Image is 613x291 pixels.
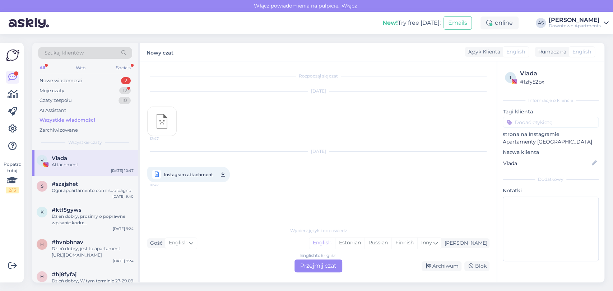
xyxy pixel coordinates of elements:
span: h [40,241,44,247]
p: Notatki [503,187,599,194]
span: #ktf5gyws [52,207,82,213]
div: Rozpoczął się czat [147,73,489,79]
div: Try free [DATE]: [382,19,441,27]
div: Wybierz język i odpowiedz [147,227,489,234]
input: Dodaj nazwę [503,159,590,167]
div: Dzień dobry, jest to apartament: [URL][DOMAIN_NAME] [52,245,134,258]
div: Dzień dobry, W tym terminie 27-29.09 mogę zaproponować następujące apartamenty: [URL][DOMAIN_NAME... [52,278,134,291]
div: Downtown Apartments [549,23,601,29]
p: Apartamenty [GEOGRAPHIC_DATA] [503,138,599,146]
div: Socials [115,63,132,72]
div: 10 [119,97,131,104]
div: AS [536,18,546,28]
span: #szajshet [52,181,78,187]
span: Vlada [52,155,67,161]
div: Finnish [391,238,417,248]
span: #hvnbhnav [52,239,83,245]
div: [DATE] 9:24 [113,258,134,264]
p: Nazwa klienta [503,149,599,156]
img: attachment [148,107,176,136]
div: [DATE] [147,88,489,94]
span: s [41,183,43,189]
span: 1 [510,75,511,80]
p: strona na Instagramie [503,131,599,138]
div: online [480,17,519,29]
div: Przejmij czat [294,259,342,272]
div: [DATE] 9:24 [113,226,134,231]
span: Szukaj klientów [45,49,84,57]
span: 10:47 [149,180,176,189]
a: [PERSON_NAME]Downtown Apartments [549,17,609,29]
div: English [309,238,335,248]
p: Tagi klienta [503,108,599,116]
div: English to English [300,252,336,259]
div: 12 [119,87,131,94]
div: 2 [121,77,131,84]
div: [PERSON_NAME] [442,239,487,247]
div: All [38,63,46,72]
div: Vlada [520,69,596,78]
div: [DATE] 9:40 [112,194,134,199]
div: Dodatkowy [503,176,599,183]
label: Nowy czat [147,47,173,57]
div: Informacje o kliencie [503,97,599,104]
span: h [40,274,44,279]
div: Archiwum [422,261,461,271]
b: New! [382,19,398,26]
div: 2 / 3 [6,187,19,193]
div: Moje czaty [40,87,64,94]
span: Wszystkie czaty [68,139,102,146]
div: Zarchiwizowane [40,127,78,134]
div: Russian [364,238,391,248]
span: k [41,209,44,215]
div: Język Klienta [465,48,500,56]
span: English [169,239,187,247]
span: #hj8fyfaj [52,271,76,278]
div: [PERSON_NAME] [549,17,601,23]
div: Blok [464,261,489,271]
span: English [572,48,591,56]
input: Dodać etykietę [503,117,599,128]
div: Popatrz tutaj [6,161,19,193]
span: English [506,48,525,56]
div: Tłumacz na [535,48,566,56]
div: [DATE] [147,148,489,155]
button: Emails [444,16,472,30]
a: Instagram attachment10:47 [147,167,230,182]
div: Web [74,63,87,72]
span: Instagram attachment [164,170,213,179]
div: Ogni appartamento con il suo bagno [52,187,134,194]
span: V [41,158,43,163]
img: Askly Logo [6,48,19,62]
div: Czaty zespołu [40,97,72,104]
div: Gość [147,239,163,247]
span: Włącz [339,3,359,9]
div: Attachment [52,161,134,168]
div: Estonian [335,238,364,248]
span: Inny [421,239,432,246]
div: # 1zfy52bx [520,78,596,86]
div: [DATE] 10:47 [111,168,134,173]
div: Nowe wiadomości [40,77,83,84]
div: Dzień dobry, prosimy o poprawne wpisanie kodu: DOWNTOWNAPARTMENTS, wszystko dużymi literami :) [52,213,134,226]
div: Wszystkie wiadomości [40,117,95,124]
span: 12:47 [150,136,177,141]
div: AI Assistant [40,107,66,114]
